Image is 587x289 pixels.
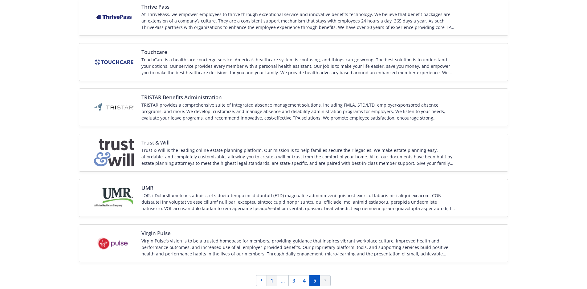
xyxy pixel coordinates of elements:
[94,231,134,256] img: Vendor logo for Virgin Pulse
[94,187,134,209] img: Vendor logo for UMR
[94,52,134,73] img: Vendor logo for Touchcare
[141,238,455,257] div: Virgin Pulse's vision is to be a trusted homebase for members, providing guidance that inspires v...
[320,275,331,286] a: Next page
[141,139,455,146] span: Trust & Will
[141,147,455,166] div: Trust & Will is the leading online estate planning platform. Our mission is to help families secu...
[141,184,455,192] span: UMR
[141,102,455,121] div: TRISTAR provides a comprehensive suite of integrated absence management solutions, including FMLA...
[141,11,455,31] div: At ThrivePass, we empower employees to thrive through exceptional service and innovative benefits...
[141,48,455,56] span: Touchcare
[267,275,277,286] a: Page 1
[94,139,134,166] img: Vendor logo for Trust & Will
[141,192,455,212] div: LOR, i DolorsItametcons adipisc, el s doeiu-tempo incididuntutl (ETD) magnaali e adminimveni quis...
[141,3,455,10] span: Thrive Pass
[141,94,455,101] span: TRISTAR Benefits Administration
[256,275,267,286] a: Previous page
[309,275,320,286] a: Page 5 is your current page
[141,230,455,237] span: Virgin Pulse
[94,103,134,112] img: Vendor logo for TRISTAR Benefits Administration
[94,12,134,22] img: Vendor logo for Thrive Pass
[299,275,310,286] a: Page 4
[288,275,299,286] a: Page 3
[141,56,455,76] div: TouchCare is a healthcare concierge service. America’s healthcare system is confusing, and things...
[277,275,289,286] a: ...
